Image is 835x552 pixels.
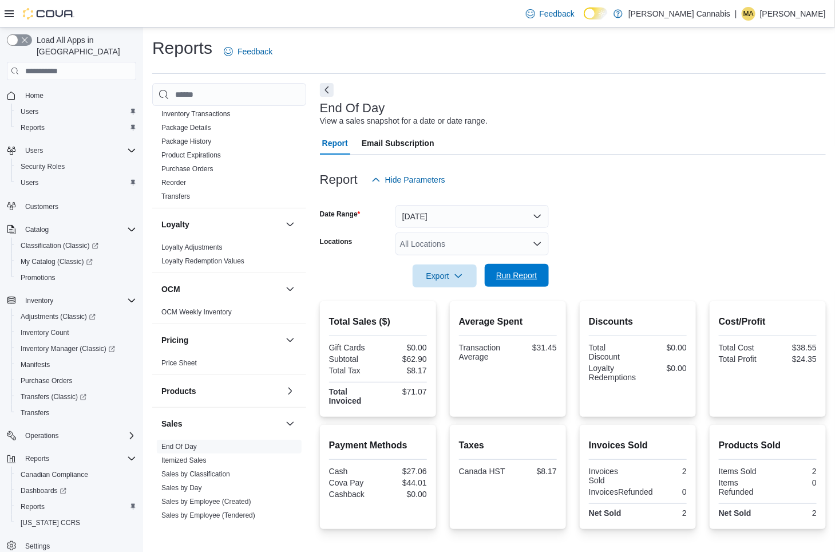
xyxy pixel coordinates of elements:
[320,101,385,115] h3: End Of Day
[25,225,49,234] span: Catalog
[161,192,190,200] a: Transfers
[21,241,98,250] span: Classification (Classic)
[589,508,622,518] strong: Net Sold
[161,358,197,368] span: Price Sheet
[584,7,608,19] input: Dark Mode
[2,451,141,467] button: Reports
[21,200,63,214] a: Customers
[16,390,91,404] a: Transfers (Classic)
[385,174,445,186] span: Hide Parameters
[320,237,353,246] label: Locations
[161,334,281,346] button: Pricing
[161,359,197,367] a: Price Sheet
[161,179,186,187] a: Reorder
[11,373,141,389] button: Purchase Orders
[161,151,221,160] span: Product Expirations
[11,515,141,531] button: [US_STATE] CCRS
[32,34,136,57] span: Load All Apps in [GEOGRAPHIC_DATA]
[735,7,737,21] p: |
[380,467,427,476] div: $27.06
[329,315,427,329] h2: Total Sales ($)
[21,452,54,466] button: Reports
[25,542,50,551] span: Settings
[161,109,231,119] span: Inventory Transactions
[21,107,38,116] span: Users
[16,105,43,119] a: Users
[21,273,56,282] span: Promotions
[420,265,470,287] span: Export
[16,310,136,324] span: Adjustments (Classic)
[329,439,427,452] h2: Payment Methods
[380,490,427,499] div: $0.00
[16,468,93,482] a: Canadian Compliance
[161,165,213,173] a: Purchase Orders
[11,467,141,483] button: Canadian Compliance
[510,467,557,476] div: $8.17
[25,431,59,440] span: Operations
[161,257,244,266] span: Loyalty Redemption Values
[161,257,244,265] a: Loyalty Redemption Values
[161,151,221,159] a: Product Expirations
[21,486,66,495] span: Dashboards
[11,357,141,373] button: Manifests
[589,364,636,382] div: Loyalty Redemptions
[16,374,77,388] a: Purchase Orders
[161,308,232,316] a: OCM Weekly Inventory
[380,354,427,364] div: $62.90
[21,408,49,417] span: Transfers
[21,144,48,157] button: Users
[719,343,766,352] div: Total Cost
[658,487,687,496] div: 0
[2,428,141,444] button: Operations
[161,418,281,429] button: Sales
[11,483,141,499] a: Dashboards
[496,270,537,281] span: Run Report
[2,293,141,309] button: Inventory
[161,219,189,230] h3: Loyalty
[459,439,557,452] h2: Taxes
[11,405,141,421] button: Transfers
[770,343,817,352] div: $38.55
[329,343,376,352] div: Gift Cards
[161,137,211,146] span: Package History
[640,508,687,518] div: 2
[16,239,136,253] span: Classification (Classic)
[322,132,348,155] span: Report
[16,484,136,498] span: Dashboards
[16,342,136,356] span: Inventory Manager (Classic)
[21,502,45,511] span: Reports
[161,385,281,397] button: Products
[21,392,86,401] span: Transfers (Classic)
[743,7,754,21] span: MA
[459,467,506,476] div: Canada HST
[533,239,542,249] button: Open list of options
[640,343,687,352] div: $0.00
[161,178,186,187] span: Reorder
[16,500,49,514] a: Reports
[161,443,197,451] a: End Of Day
[21,294,136,307] span: Inventory
[16,468,136,482] span: Canadian Compliance
[16,310,100,324] a: Adjustments (Classic)
[589,315,687,329] h2: Discounts
[161,164,213,174] span: Purchase Orders
[395,205,549,228] button: [DATE]
[329,387,362,405] strong: Total Invoiced
[16,239,103,253] a: Classification (Classic)
[161,137,211,145] a: Package History
[11,389,141,405] a: Transfers (Classic)
[161,498,251,506] a: Sales by Employee (Created)
[21,123,45,132] span: Reports
[21,429,136,443] span: Operations
[589,439,687,452] h2: Invoices Sold
[16,160,136,174] span: Security Roles
[16,121,136,135] span: Reports
[362,132,434,155] span: Email Subscription
[16,500,136,514] span: Reports
[11,254,141,270] a: My Catalog (Classic)
[25,146,43,155] span: Users
[770,354,817,364] div: $24.35
[719,315,817,329] h2: Cost/Profit
[21,429,64,443] button: Operations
